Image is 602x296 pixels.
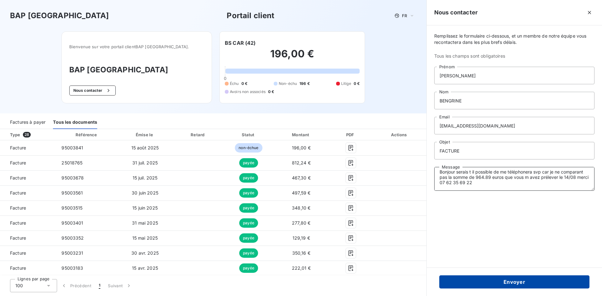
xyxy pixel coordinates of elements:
[57,279,95,292] button: Précédent
[434,142,594,159] input: placeholder
[292,250,310,256] span: 350,16 €
[6,132,55,138] div: Type
[99,283,100,289] span: 1
[132,265,158,271] span: 15 avr. 2025
[61,235,84,241] span: 95003352
[10,10,109,21] h3: BAP [GEOGRAPHIC_DATA]
[131,145,159,150] span: 15 août 2025
[239,218,258,228] span: payée
[279,81,297,86] span: Non-échu
[235,143,262,153] span: non-échue
[230,81,239,86] span: Échu
[239,248,258,258] span: payée
[132,160,158,165] span: 31 juil. 2025
[104,279,136,292] button: Suivant
[292,145,311,150] span: 196,00 €
[374,132,425,138] div: Actions
[434,67,594,84] input: placeholder
[225,132,272,138] div: Statut
[239,233,258,243] span: payée
[5,220,51,226] span: Facture
[434,33,594,45] span: Remplissez le formulaire ci-dessous, et un membre de notre équipe vous recontactera dans les plus...
[61,265,83,271] span: 95003183
[224,76,226,81] span: 0
[131,250,159,256] span: 30 avr. 2025
[5,190,51,196] span: Facture
[132,190,158,195] span: 30 juin 2025
[69,64,204,75] h3: BAP [GEOGRAPHIC_DATA]
[95,279,104,292] button: 1
[439,275,589,288] button: Envoyer
[225,39,256,47] h6: BS CAR (42)
[293,235,310,241] span: 129,19 €
[292,205,310,210] span: 348,10 €
[61,220,83,226] span: 95003401
[330,132,371,138] div: PDF
[275,132,328,138] div: Montant
[61,190,83,195] span: 95003561
[5,205,51,211] span: Facture
[434,167,594,191] textarea: Bonjour serais t il possible de me téléphonera svp car je ne comparant pas la somme de 964.89 eur...
[225,48,360,66] h2: 196,00 €
[354,81,360,86] span: 0 €
[61,160,82,165] span: 25018765
[5,160,51,166] span: Facture
[69,86,116,96] button: Nous contacter
[241,81,247,86] span: 0 €
[5,145,51,151] span: Facture
[227,10,274,21] h3: Portail client
[239,158,258,168] span: payée
[15,283,23,289] span: 100
[292,220,310,226] span: 277,80 €
[5,235,51,241] span: Facture
[292,175,311,180] span: 467,30 €
[61,205,82,210] span: 95003515
[23,132,31,138] span: 28
[239,263,258,273] span: payée
[132,235,158,241] span: 15 mai 2025
[239,188,258,198] span: payée
[119,132,172,138] div: Émise le
[76,132,97,137] div: Référence
[133,175,158,180] span: 15 juil. 2025
[239,173,258,183] span: payée
[292,190,310,195] span: 497,59 €
[61,175,84,180] span: 95003678
[5,250,51,256] span: Facture
[434,53,594,59] span: Tous les champs sont obligatoires
[69,44,204,49] span: Bienvenue sur votre portail client BAP [GEOGRAPHIC_DATA] .
[132,220,158,226] span: 31 mai 2025
[341,81,351,86] span: Litige
[5,175,51,181] span: Facture
[132,205,158,210] span: 15 juin 2025
[434,8,478,17] h5: Nous contacter
[61,250,83,256] span: 95003231
[61,145,83,150] span: 95003841
[292,265,311,271] span: 222,01 €
[53,116,97,129] div: Tous les documents
[230,89,266,95] span: Avoirs non associés
[292,160,311,165] span: 812,24 €
[10,116,45,129] div: Factures à payer
[434,117,594,134] input: placeholder
[174,132,223,138] div: Retard
[268,89,274,95] span: 0 €
[239,203,258,213] span: payée
[5,265,51,271] span: Facture
[434,92,594,109] input: placeholder
[299,81,310,86] span: 196 €
[402,13,407,18] span: FR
